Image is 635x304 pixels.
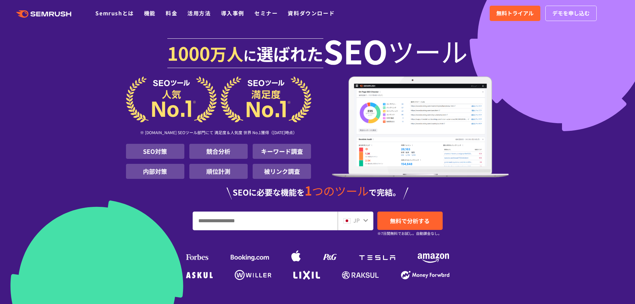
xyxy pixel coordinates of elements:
a: 無料トライアル [490,6,540,21]
li: 順位計測 [189,164,248,179]
span: 選ばれた [257,41,323,65]
li: SEO対策 [126,144,184,159]
span: に [243,45,257,65]
a: 活用方法 [187,9,211,17]
a: Semrushとは [95,9,134,17]
input: URL、キーワードを入力してください [193,212,337,230]
small: ※7日間無料でお試し。自動課金なし。 [377,230,442,237]
li: キーワード調査 [253,144,311,159]
li: 競合分析 [189,144,248,159]
span: SEO [323,37,388,64]
span: ツール [388,37,468,64]
li: 被リンク調査 [253,164,311,179]
span: 1000 [167,39,210,66]
div: SEOに必要な機能を [126,184,509,200]
span: デモを申し込む [552,9,590,18]
span: 万人 [210,41,243,65]
span: JP [353,216,360,224]
span: で完結。 [369,186,401,198]
li: 内部対策 [126,164,184,179]
a: 導入事例 [221,9,244,17]
span: 1 [305,181,312,199]
span: つのツール [312,183,369,199]
a: 料金 [166,9,177,17]
span: 無料で分析する [390,217,430,225]
a: 無料で分析する [377,212,443,230]
a: 機能 [144,9,156,17]
span: 無料トライアル [496,9,534,18]
a: セミナー [254,9,278,17]
a: デモを申し込む [545,6,597,21]
div: ※ [DOMAIN_NAME] SEOツール部門にて 満足度＆人気度 世界 No.1獲得（[DATE]時点） [126,122,311,144]
a: 資料ダウンロード [288,9,335,17]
